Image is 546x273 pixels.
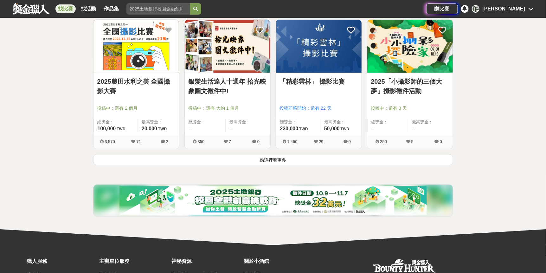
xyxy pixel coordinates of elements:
a: 2025農田水利之美 全國攝影大賽 [97,77,175,96]
span: 最高獎金： [229,119,267,125]
span: 50,000 [324,126,340,131]
span: 0 [257,139,260,144]
div: 關於小酒館 [244,257,313,265]
a: 作品集 [101,4,121,13]
button: 點這裡看更多 [93,154,453,165]
span: -- [229,126,233,131]
img: a5722dc9-fb8f-4159-9c92-9f5474ee55af.png [119,186,427,215]
span: 最高獎金： [324,119,358,125]
div: 神秘資源 [171,257,241,265]
span: 總獎金： [280,119,316,125]
span: TWD [341,127,349,131]
img: Cover Image [185,20,270,73]
span: 2 [166,139,168,144]
span: 0 [349,139,351,144]
img: Cover Image [93,20,179,73]
span: 250 [380,139,387,144]
img: Cover Image [367,20,453,73]
span: -- [189,126,192,131]
span: 71 [136,139,141,144]
div: 獵人服務 [27,257,96,265]
span: 最高獎金： [142,119,175,125]
a: 銀髮生活達人十週年 拾光映象圖文徵件中! [189,77,267,96]
span: 0 [440,139,442,144]
img: Cover Image [276,20,362,73]
span: 7 [229,139,231,144]
a: 找活動 [78,4,99,13]
div: [PERSON_NAME] [483,5,525,13]
span: TWD [158,127,167,131]
span: 總獎金： [371,119,404,125]
a: 「精彩雲林」 攝影比賽 [280,77,358,86]
a: 找比賽 [55,4,76,13]
span: 總獎金： [189,119,222,125]
span: 5 [411,139,414,144]
span: TWD [117,127,125,131]
span: 100,000 [98,126,116,131]
input: 2025土地銀行校園金融創意挑戰賽：從你出發 開啟智慧金融新頁 [126,3,190,15]
span: 總獎金： [98,119,134,125]
span: 20,000 [142,126,157,131]
span: 350 [198,139,205,144]
span: 230,000 [280,126,299,131]
span: -- [412,126,415,131]
div: 主辦單位服務 [99,257,168,265]
span: 投稿中：還有 大約 1 個月 [189,105,267,112]
span: TWD [299,127,308,131]
span: 投稿中：還有 3 天 [371,105,449,112]
span: -- [371,126,375,131]
a: 2025「小攝影師的三個大夢」攝影徵件活動 [371,77,449,96]
span: 1,450 [287,139,298,144]
span: 投稿中：還有 2 個月 [97,105,175,112]
div: [PERSON_NAME] [472,5,479,13]
span: 最高獎金： [412,119,449,125]
a: 辦比賽 [426,3,458,14]
span: 投稿即將開始：還有 22 天 [280,105,358,112]
span: 29 [319,139,323,144]
span: 3,570 [105,139,115,144]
